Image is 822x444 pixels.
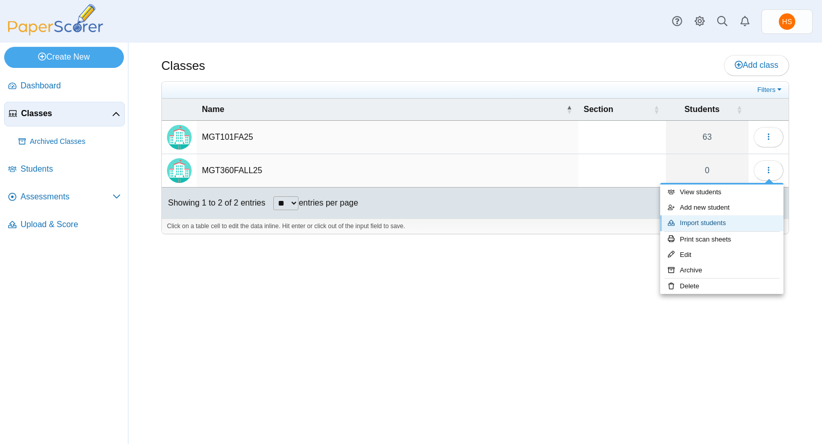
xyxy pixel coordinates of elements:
[197,154,578,188] td: MGT360FALL25
[660,247,783,263] a: Edit
[684,105,719,114] span: Students
[21,219,121,230] span: Upload & Score
[197,121,578,154] td: MGT101FA25
[298,198,358,207] label: entries per page
[735,61,778,69] span: Add class
[30,137,121,147] span: Archived Classes
[566,99,572,120] span: Name : Activate to invert sorting
[666,121,749,154] a: 63
[660,263,783,278] a: Archive
[4,213,125,237] a: Upload & Score
[660,232,783,247] a: Print scan sheets
[782,18,792,25] span: Howard Stanger
[21,80,121,91] span: Dashboard
[4,102,125,126] a: Classes
[653,99,660,120] span: Section : Activate to sort
[736,99,742,120] span: Students : Activate to sort
[202,105,225,114] span: Name
[666,154,749,187] a: 0
[4,28,107,37] a: PaperScorer
[167,125,192,150] img: Locally created class
[14,129,125,154] a: Archived Classes
[161,57,205,75] h1: Classes
[167,158,192,183] img: Locally created class
[4,74,125,99] a: Dashboard
[660,200,783,215] a: Add new student
[4,47,124,67] a: Create New
[755,85,786,95] a: Filters
[761,9,813,34] a: Howard Stanger
[21,191,113,202] span: Assessments
[660,215,783,231] a: Import students
[162,188,265,218] div: Showing 1 to 2 of 2 entries
[162,218,789,234] div: Click on a table cell to edit the data inline. Hit enter or click out of the input field to save.
[4,157,125,182] a: Students
[584,105,613,114] span: Section
[779,13,795,30] span: Howard Stanger
[660,184,783,200] a: View students
[21,108,112,119] span: Classes
[660,279,783,294] a: Delete
[4,4,107,35] img: PaperScorer
[4,185,125,210] a: Assessments
[734,10,756,33] a: Alerts
[724,55,789,76] a: Add class
[21,163,121,175] span: Students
